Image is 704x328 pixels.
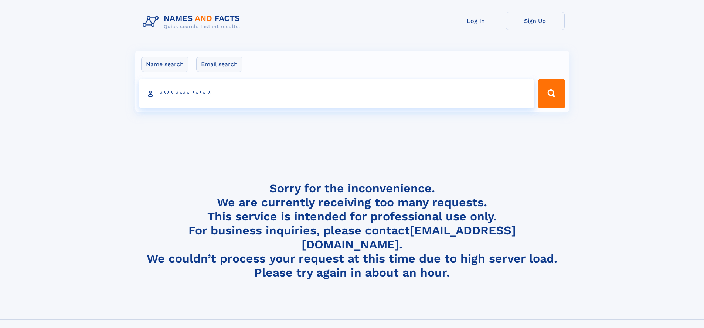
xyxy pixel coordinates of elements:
[302,223,516,251] a: [EMAIL_ADDRESS][DOMAIN_NAME]
[140,12,246,32] img: Logo Names and Facts
[538,79,565,108] button: Search Button
[139,79,535,108] input: search input
[140,181,565,280] h4: Sorry for the inconvenience. We are currently receiving too many requests. This service is intend...
[506,12,565,30] a: Sign Up
[196,57,242,72] label: Email search
[446,12,506,30] a: Log In
[141,57,188,72] label: Name search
